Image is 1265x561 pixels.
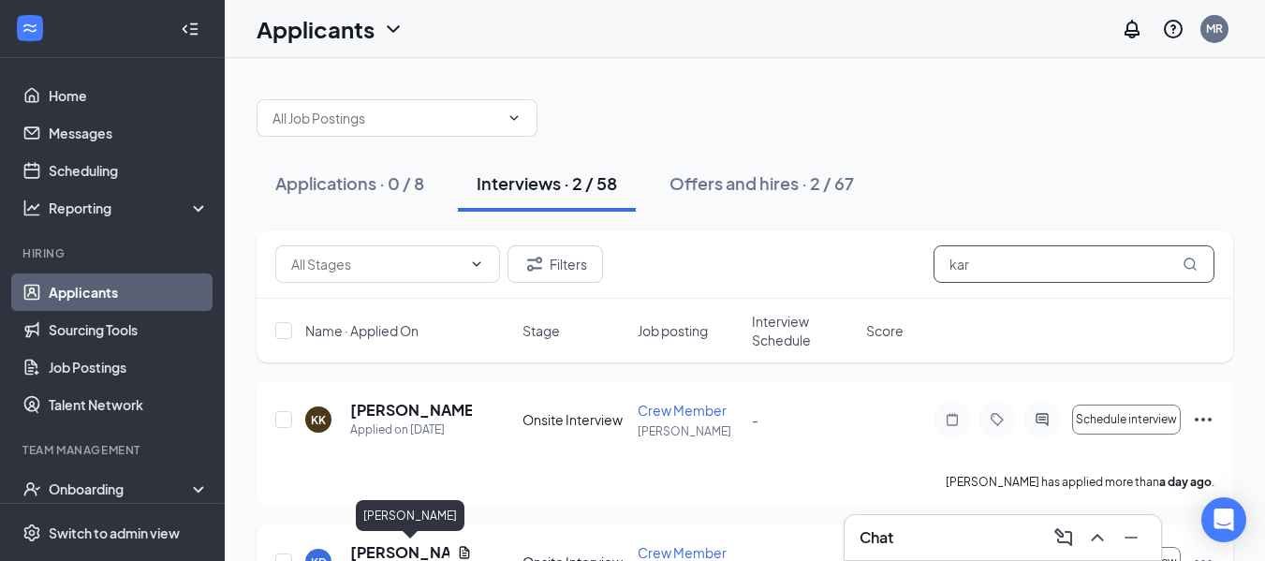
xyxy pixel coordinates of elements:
[291,254,462,274] input: All Stages
[49,348,209,386] a: Job Postings
[311,412,326,428] div: KK
[941,412,963,427] svg: Note
[507,111,522,125] svg: ChevronDown
[1183,257,1198,272] svg: MagnifyingGlass
[946,474,1214,490] p: [PERSON_NAME] has applied more than .
[507,245,603,283] button: Filter Filters
[49,77,209,114] a: Home
[1206,21,1223,37] div: MR
[272,108,499,128] input: All Job Postings
[986,412,1008,427] svg: Tag
[1121,18,1143,40] svg: Notifications
[669,171,854,195] div: Offers and hires · 2 / 67
[350,421,472,439] div: Applied on [DATE]
[49,524,180,542] div: Switch to admin view
[49,114,209,152] a: Messages
[356,500,464,531] div: [PERSON_NAME]
[1120,526,1142,549] svg: Minimize
[860,527,893,548] h3: Chat
[1076,413,1177,426] span: Schedule interview
[522,410,625,429] div: Onsite Interview
[1031,412,1053,427] svg: ActiveChat
[1201,497,1246,542] div: Open Intercom Messenger
[1192,408,1214,431] svg: Ellipses
[22,442,205,458] div: Team Management
[1049,523,1079,553] button: ComposeMessage
[1082,523,1112,553] button: ChevronUp
[49,273,209,311] a: Applicants
[522,321,560,340] span: Stage
[1086,526,1109,549] svg: ChevronUp
[752,411,758,428] span: -
[22,480,41,498] svg: UserCheck
[350,400,472,421] h5: [PERSON_NAME]
[934,245,1214,283] input: Search in interviews
[638,544,727,561] span: Crew Member
[22,245,205,261] div: Hiring
[638,321,708,340] span: Job posting
[752,312,855,349] span: Interview Schedule
[523,253,546,275] svg: Filter
[457,545,472,560] svg: Document
[275,171,424,195] div: Applications · 0 / 8
[1162,18,1184,40] svg: QuestionInfo
[49,386,209,423] a: Talent Network
[382,18,405,40] svg: ChevronDown
[257,13,375,45] h1: Applicants
[181,20,199,38] svg: Collapse
[49,311,209,348] a: Sourcing Tools
[22,199,41,217] svg: Analysis
[1116,523,1146,553] button: Minimize
[866,321,904,340] span: Score
[49,199,210,217] div: Reporting
[49,480,193,498] div: Onboarding
[1072,405,1181,435] button: Schedule interview
[49,152,209,189] a: Scheduling
[21,19,39,37] svg: WorkstreamLogo
[477,171,617,195] div: Interviews · 2 / 58
[638,423,741,439] p: [PERSON_NAME]
[638,402,727,419] span: Crew Member
[1052,526,1075,549] svg: ComposeMessage
[1159,475,1212,489] b: a day ago
[469,257,484,272] svg: ChevronDown
[22,524,41,542] svg: Settings
[305,321,419,340] span: Name · Applied On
